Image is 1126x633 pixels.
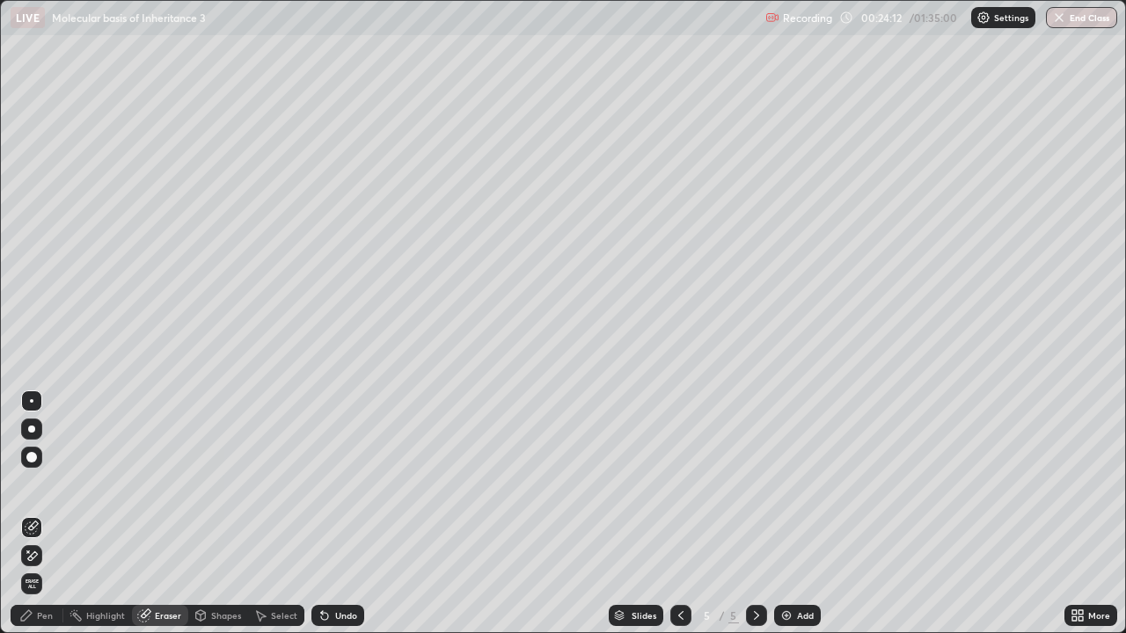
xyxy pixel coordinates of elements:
div: Slides [632,611,656,620]
div: / [720,610,725,621]
p: Molecular basis of Inheritance 3 [52,11,206,25]
div: Add [797,611,814,620]
img: class-settings-icons [976,11,991,25]
img: recording.375f2c34.svg [765,11,779,25]
img: end-class-cross [1052,11,1066,25]
div: 5 [698,610,716,621]
div: 5 [728,608,739,623]
span: Erase all [22,578,41,589]
p: LIVE [16,11,40,25]
div: More [1088,611,1110,620]
p: Settings [994,13,1028,22]
div: Highlight [86,611,125,620]
div: Pen [37,611,53,620]
div: Eraser [155,611,181,620]
div: Undo [335,611,357,620]
div: Select [271,611,297,620]
img: add-slide-button [779,608,793,622]
div: Shapes [211,611,241,620]
button: End Class [1046,7,1117,28]
p: Recording [783,11,832,25]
